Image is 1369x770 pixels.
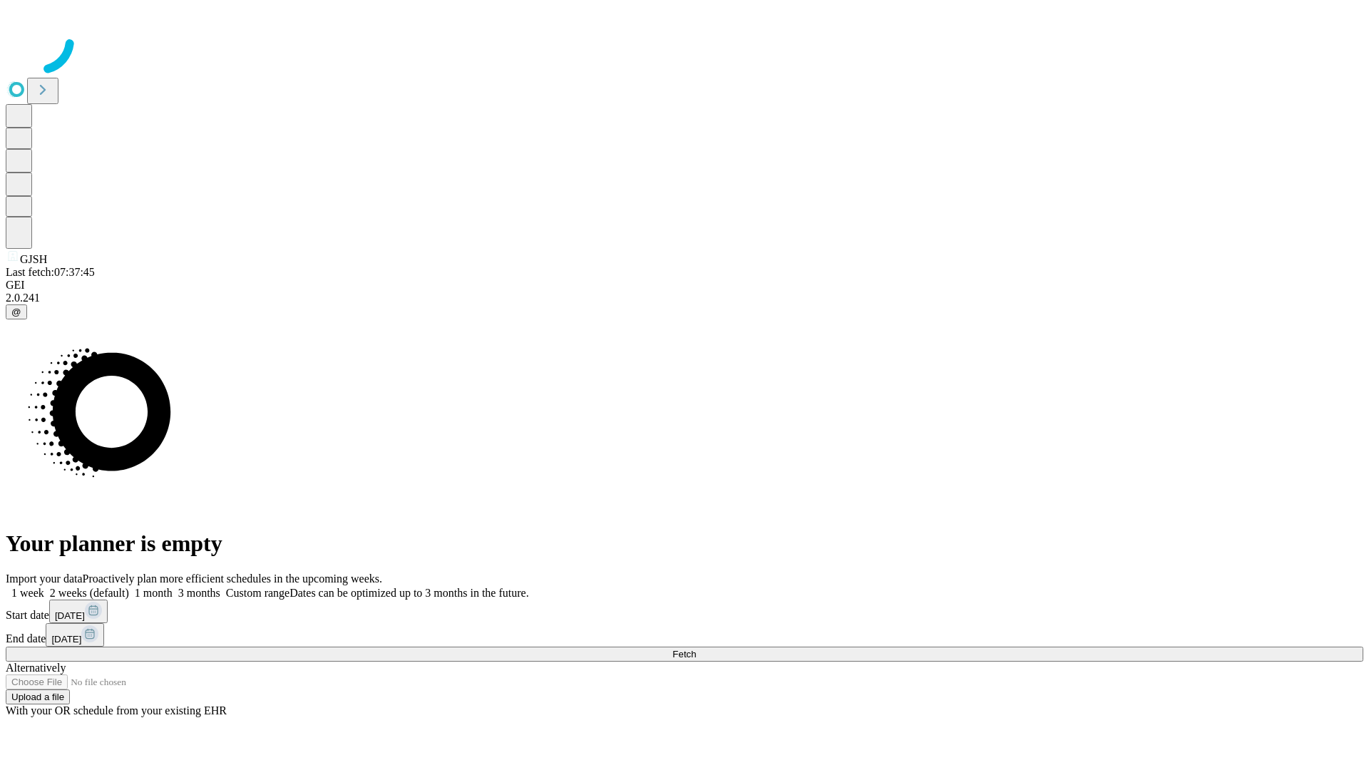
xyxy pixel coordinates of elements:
[6,647,1363,662] button: Fetch
[6,662,66,674] span: Alternatively
[135,587,173,599] span: 1 month
[20,253,47,265] span: GJSH
[6,600,1363,623] div: Start date
[6,573,83,585] span: Import your data
[289,587,528,599] span: Dates can be optimized up to 3 months in the future.
[6,530,1363,557] h1: Your planner is empty
[226,587,289,599] span: Custom range
[6,266,95,278] span: Last fetch: 07:37:45
[51,634,81,645] span: [DATE]
[6,292,1363,304] div: 2.0.241
[6,304,27,319] button: @
[55,610,85,621] span: [DATE]
[6,689,70,704] button: Upload a file
[49,600,108,623] button: [DATE]
[50,587,129,599] span: 2 weeks (default)
[11,307,21,317] span: @
[178,587,220,599] span: 3 months
[83,573,382,585] span: Proactively plan more efficient schedules in the upcoming weeks.
[672,649,696,659] span: Fetch
[11,587,44,599] span: 1 week
[46,623,104,647] button: [DATE]
[6,623,1363,647] div: End date
[6,704,227,717] span: With your OR schedule from your existing EHR
[6,279,1363,292] div: GEI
